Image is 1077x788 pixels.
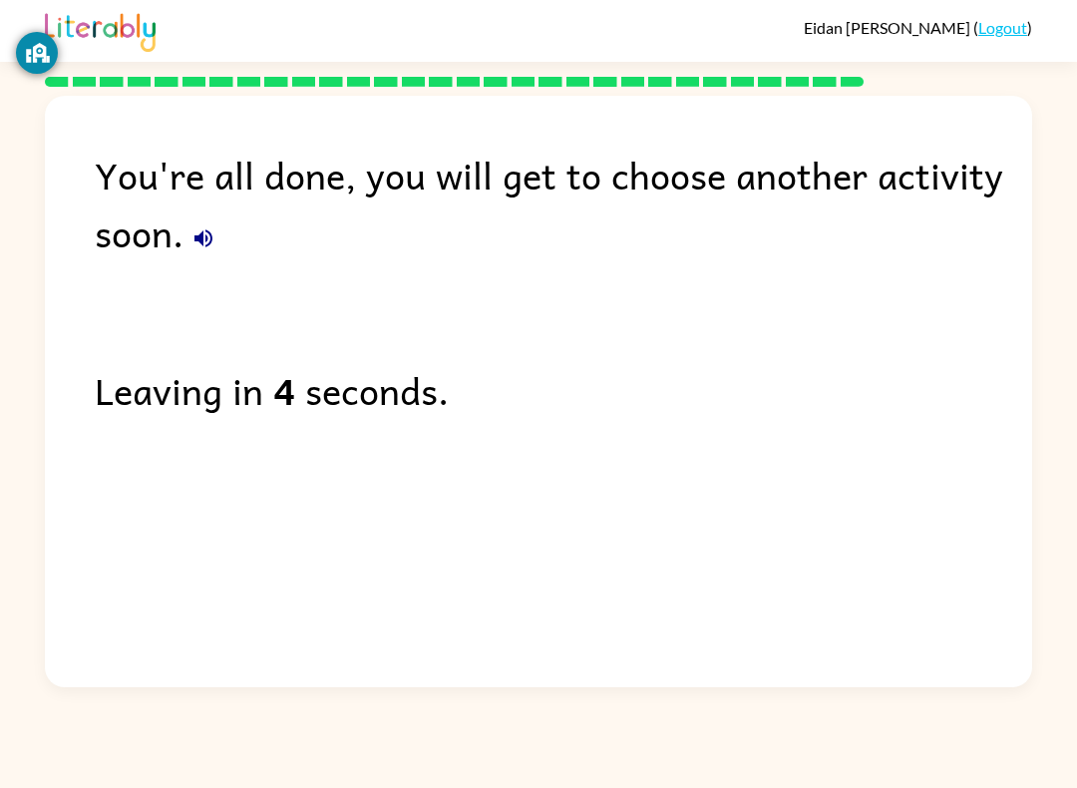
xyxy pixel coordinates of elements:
div: Leaving in seconds. [95,361,1032,419]
div: ( ) [804,18,1032,37]
b: 4 [273,361,295,419]
div: You're all done, you will get to choose another activity soon. [95,146,1032,261]
button: GoGuardian Privacy Information [16,32,58,74]
a: Logout [978,18,1027,37]
span: Eidan [PERSON_NAME] [804,18,973,37]
img: Literably [45,8,156,52]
